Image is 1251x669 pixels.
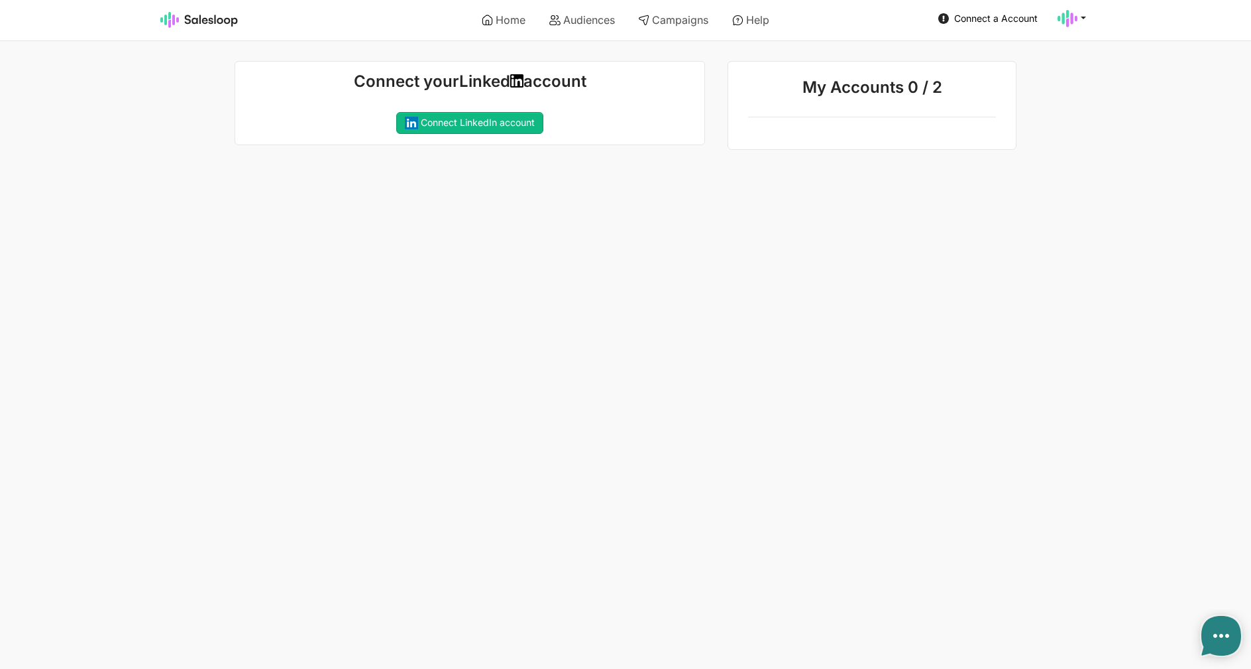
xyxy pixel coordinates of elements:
[934,8,1042,29] a: Connect a Account
[723,9,779,31] a: Help
[246,72,694,91] h1: Connect your account
[160,12,239,28] img: Salesloop
[748,78,996,101] p: My Accounts 0 / 2
[540,9,624,31] a: Audiences
[472,9,535,31] a: Home
[396,112,543,135] button: Connect LinkedIn account
[459,72,510,91] strong: Linked
[629,9,718,31] a: Campaigns
[954,13,1038,24] span: Connect a Account
[405,117,418,130] img: linkedin-square-logo.svg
